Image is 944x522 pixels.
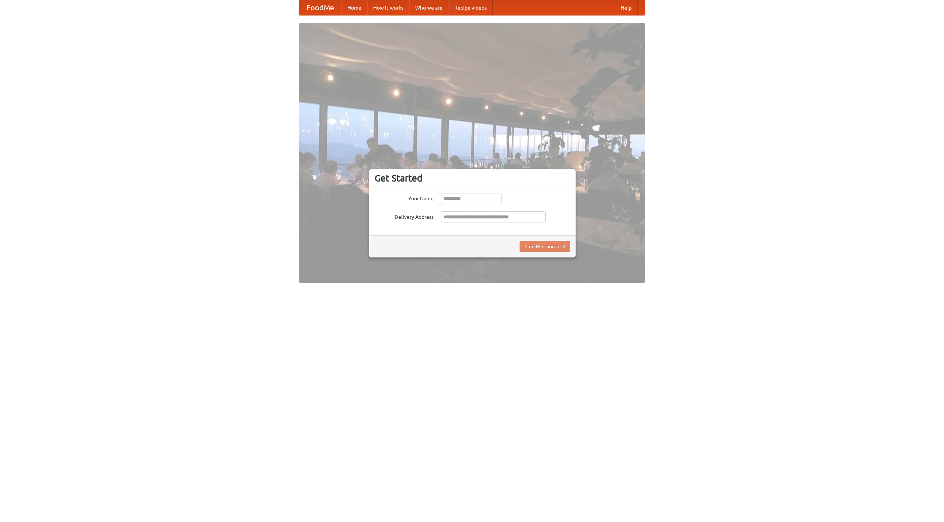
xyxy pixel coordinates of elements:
h3: Get Started [375,173,570,184]
a: Home [341,0,367,15]
a: Help [615,0,638,15]
label: Your Name [375,193,434,202]
a: Who we are [409,0,448,15]
a: FoodMe [299,0,341,15]
label: Delivery Address [375,211,434,221]
a: Recipe videos [448,0,493,15]
button: Find Restaurants! [520,241,570,252]
a: How it works [367,0,409,15]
